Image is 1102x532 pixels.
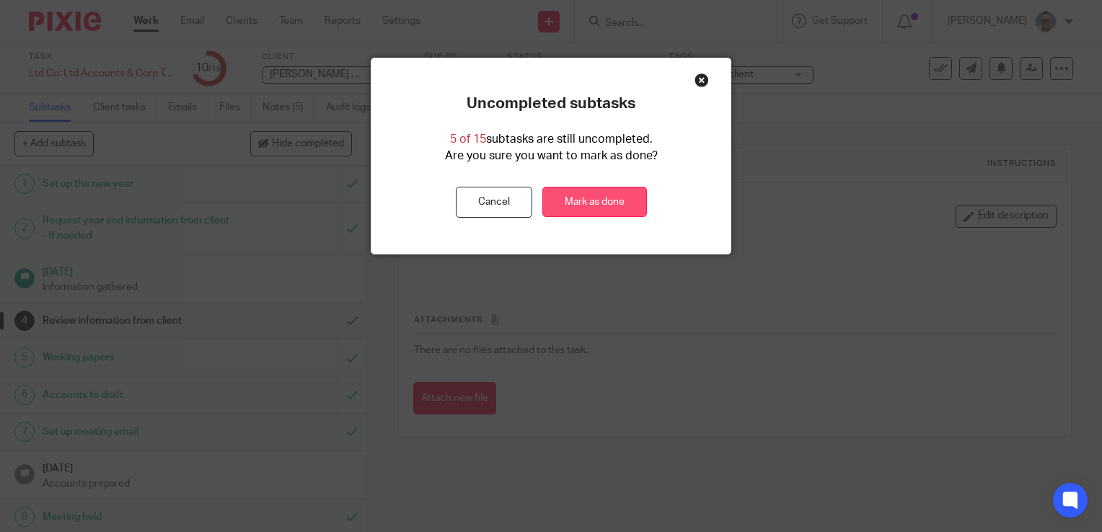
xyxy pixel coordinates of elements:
button: Cancel [456,187,532,218]
a: Mark as done [542,187,647,218]
span: 5 of 15 [450,133,486,145]
p: subtasks are still uncompleted. [450,131,653,148]
p: Uncompleted subtasks [467,94,635,113]
div: Close this dialog window [695,73,709,87]
p: Are you sure you want to mark as done? [445,148,658,164]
